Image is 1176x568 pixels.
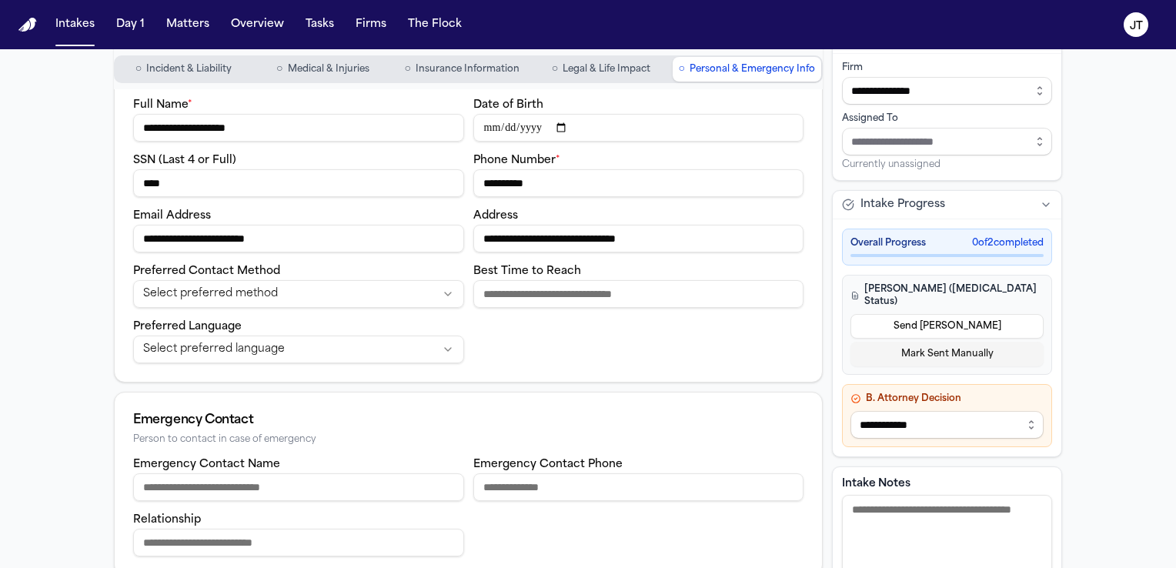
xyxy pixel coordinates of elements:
[473,155,560,166] label: Phone Number
[842,128,1052,155] input: Assign to staff member
[133,210,211,222] label: Email Address
[416,63,520,75] span: Insurance Information
[160,11,215,38] button: Matters
[473,225,804,252] input: Address
[850,393,1044,405] h4: B. Attorney Decision
[473,266,581,277] label: Best Time to Reach
[110,11,151,38] button: Day 1
[133,225,464,252] input: Email address
[842,62,1052,74] div: Firm
[473,473,804,501] input: Emergency contact phone
[850,342,1044,366] button: Mark Sent Manually
[133,514,201,526] label: Relationship
[288,63,369,75] span: Medical & Injuries
[133,459,280,470] label: Emergency Contact Name
[563,63,650,75] span: Legal & Life Impact
[49,11,101,38] button: Intakes
[133,266,280,277] label: Preferred Contact Method
[850,283,1044,308] h4: [PERSON_NAME] ([MEDICAL_DATA] Status)
[860,197,945,212] span: Intake Progress
[533,57,670,82] button: Go to Legal & Life Impact
[133,114,464,142] input: Full name
[402,11,468,38] button: The Flock
[850,237,926,249] span: Overall Progress
[133,529,464,556] input: Emergency contact relationship
[133,169,464,197] input: SSN
[842,77,1052,105] input: Select firm
[473,114,804,142] input: Date of birth
[833,191,1061,219] button: Intake Progress
[394,57,530,82] button: Go to Insurance Information
[18,18,37,32] a: Home
[299,11,340,38] button: Tasks
[18,18,37,32] img: Finch Logo
[133,155,236,166] label: SSN (Last 4 or Full)
[679,62,685,77] span: ○
[972,237,1044,249] span: 0 of 2 completed
[842,476,1052,492] label: Intake Notes
[133,434,803,446] div: Person to contact in case of emergency
[473,280,804,308] input: Best time to reach
[133,321,242,332] label: Preferred Language
[473,210,518,222] label: Address
[255,57,391,82] button: Go to Medical & Injuries
[473,99,543,111] label: Date of Birth
[404,62,410,77] span: ○
[225,11,290,38] button: Overview
[133,473,464,501] input: Emergency contact name
[146,63,232,75] span: Incident & Liability
[115,57,252,82] button: Go to Incident & Liability
[850,314,1044,339] button: Send [PERSON_NAME]
[473,459,623,470] label: Emergency Contact Phone
[133,411,803,429] div: Emergency Contact
[349,11,393,38] button: Firms
[842,112,1052,125] div: Assigned To
[552,62,558,77] span: ○
[135,62,142,77] span: ○
[673,57,821,82] button: Go to Personal & Emergency Info
[276,62,282,77] span: ○
[473,169,804,197] input: Phone number
[842,159,940,171] span: Currently unassigned
[690,63,815,75] span: Personal & Emergency Info
[133,99,192,111] label: Full Name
